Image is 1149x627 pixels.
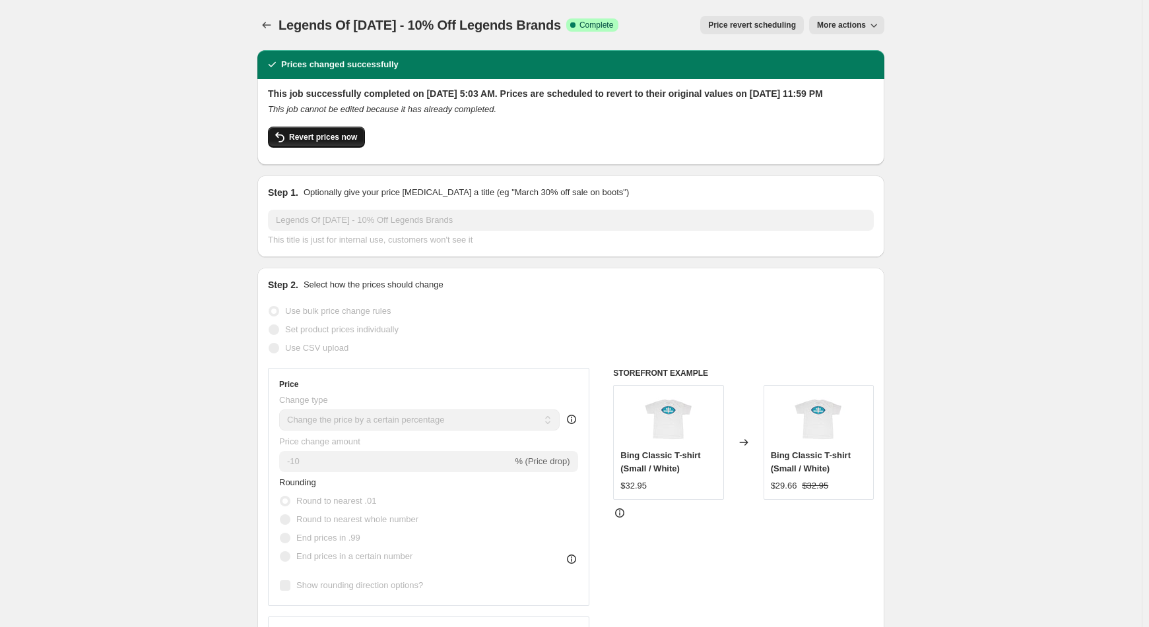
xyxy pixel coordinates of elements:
[809,16,884,34] button: More actions
[708,20,796,30] span: Price revert scheduling
[268,235,473,245] span: This title is just for internal use, customers won't see it
[279,395,328,405] span: Change type
[268,186,298,199] h2: Step 1.
[304,186,629,199] p: Optionally give your price [MEDICAL_DATA] a title (eg "March 30% off sale on boots")
[289,132,357,142] span: Revert prices now
[296,496,376,506] span: Round to nearest .01
[296,533,360,543] span: End prices in .99
[771,479,797,493] div: $29.66
[268,104,496,114] i: This job cannot be edited because it has already completed.
[700,16,804,34] button: Price revert scheduling
[285,306,391,316] span: Use bulk price change rules
[279,18,561,32] span: Legends Of [DATE] - 10% Off Legends Brands
[279,451,512,472] input: -15
[565,413,578,426] div: help
[620,479,647,493] div: $32.95
[279,379,298,390] h3: Price
[296,514,418,524] span: Round to nearest whole number
[268,87,874,100] h2: This job successfully completed on [DATE] 5:03 AM. Prices are scheduled to revert to their origin...
[268,127,365,148] button: Revert prices now
[579,20,613,30] span: Complete
[304,278,443,291] p: Select how the prices should change
[285,324,399,334] span: Set product prices individually
[257,16,276,34] button: Price change jobs
[792,392,845,445] img: bing_classic_tshirt_white_back__92303_80x.jpg
[620,450,700,473] span: Bing Classic T-shirt (Small / White)
[296,580,423,590] span: Show rounding direction options?
[281,58,399,71] h2: Prices changed successfully
[279,477,316,487] span: Rounding
[817,20,866,30] span: More actions
[515,456,570,466] span: % (Price drop)
[771,450,851,473] span: Bing Classic T-shirt (Small / White)
[802,479,828,493] strike: $32.95
[268,278,298,291] h2: Step 2.
[285,343,348,353] span: Use CSV upload
[268,210,874,231] input: 30% off holiday sale
[642,392,695,445] img: bing_classic_tshirt_white_back__92303_80x.jpg
[296,551,412,561] span: End prices in a certain number
[613,368,874,378] h6: STOREFRONT EXAMPLE
[279,436,360,446] span: Price change amount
